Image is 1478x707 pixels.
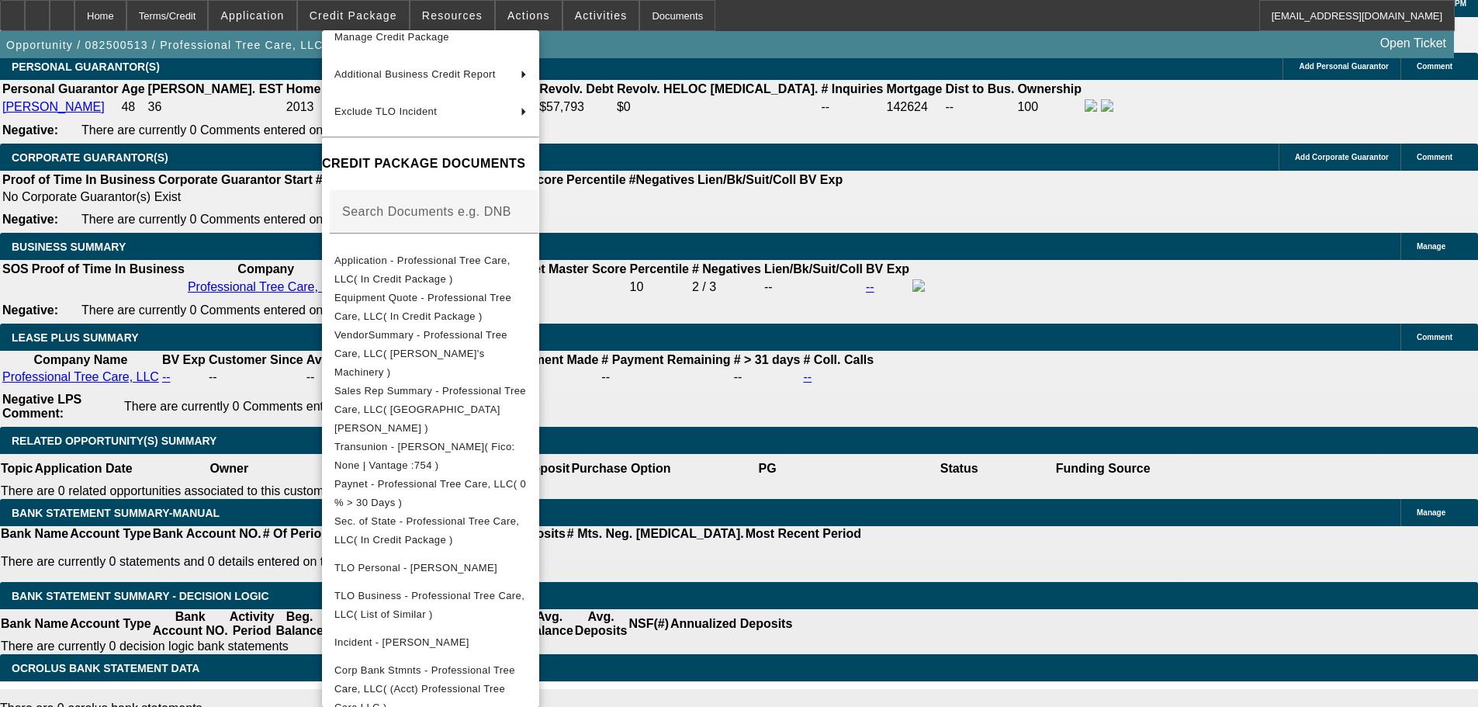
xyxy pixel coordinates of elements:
[322,475,539,512] button: Paynet - Professional Tree Care, LLC( 0 % > 30 Days )
[334,590,524,620] span: TLO Business - Professional Tree Care, LLC( List of Similar )
[334,478,526,508] span: Paynet - Professional Tree Care, LLC( 0 % > 30 Days )
[334,515,519,546] span: Sec. of State - Professional Tree Care, LLC( In Credit Package )
[334,292,511,322] span: Equipment Quote - Professional Tree Care, LLC( In Credit Package )
[342,205,511,218] mat-label: Search Documents e.g. DNB
[334,329,507,378] span: VendorSummary - Professional Tree Care, LLC( [PERSON_NAME]'s Machinery )
[322,438,539,475] button: Transunion - Adams, Gordon( Fico: None | Vantage :754 )
[322,512,539,549] button: Sec. of State - Professional Tree Care, LLC( In Credit Package )
[334,385,526,434] span: Sales Rep Summary - Professional Tree Care, LLC( [GEOGRAPHIC_DATA][PERSON_NAME] )
[334,255,511,285] span: Application - Professional Tree Care, LLC( In Credit Package )
[322,251,539,289] button: Application - Professional Tree Care, LLC( In Credit Package )
[322,587,539,624] button: TLO Business - Professional Tree Care, LLC( List of Similar )
[322,382,539,438] button: Sales Rep Summary - Professional Tree Care, LLC( Mansfield, Jeff )
[322,289,539,326] button: Equipment Quote - Professional Tree Care, LLC( In Credit Package )
[334,636,469,648] span: Incident - [PERSON_NAME]
[334,106,437,117] span: Exclude TLO Incident
[322,549,539,587] button: TLO Personal - Adams, Gordon
[334,562,497,574] span: TLO Personal - [PERSON_NAME]
[334,68,496,80] span: Additional Business Credit Report
[322,624,539,661] button: Incident - Adams, Gordon
[322,154,539,173] h4: CREDIT PACKAGE DOCUMENTS
[334,31,449,43] span: Manage Credit Package
[334,441,515,471] span: Transunion - [PERSON_NAME]( Fico: None | Vantage :754 )
[322,326,539,382] button: VendorSummary - Professional Tree Care, LLC( Schmidy's Machinery )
